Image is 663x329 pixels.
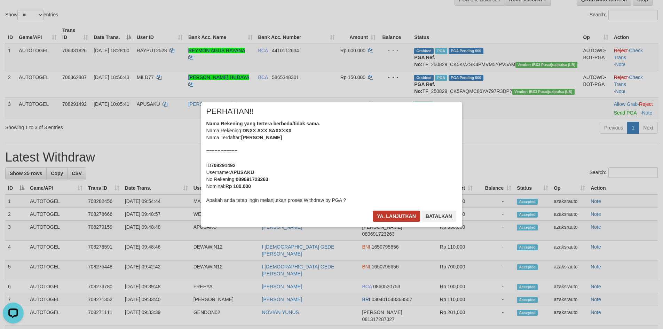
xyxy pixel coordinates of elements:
button: Ya, lanjutkan [373,211,420,222]
button: Open LiveChat chat widget [3,3,24,24]
b: [PERSON_NAME] [241,135,282,140]
b: 708291492 [211,163,236,168]
b: Nama Rekening yang tertera berbeda/tidak sama. [206,121,321,126]
b: 089691723263 [236,177,268,182]
button: Batalkan [421,211,456,222]
div: Nama Rekening: Nama Terdaftar: =========== ID Username: No Rekening: Nominal: Apakah anda tetap i... [206,120,457,204]
b: DNXX AXX SAXXXXX [243,128,292,133]
span: PERHATIAN!! [206,108,254,115]
b: Rp 100.000 [226,183,251,189]
b: APUSAKU [230,170,254,175]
